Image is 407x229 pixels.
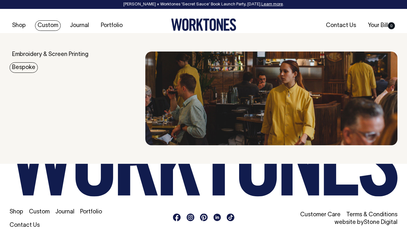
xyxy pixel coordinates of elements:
[55,209,74,215] a: Journal
[261,3,283,6] a: Learn more
[10,209,23,215] a: Shop
[80,209,102,215] a: Portfolio
[274,219,397,226] li: website by
[364,220,397,225] a: Stone Digital
[300,212,341,218] a: Customer Care
[10,223,40,228] a: Contact Us
[29,209,50,215] a: Custom
[10,49,91,60] a: Embroidery & Screen Printing
[6,2,401,7] div: [PERSON_NAME] × Worktones ‘Secret Sauce’ Book Launch Party, [DATE]. .
[10,20,28,31] a: Shop
[323,20,359,31] a: Contact Us
[388,22,395,29] span: 0
[67,20,92,31] a: Journal
[365,20,397,31] a: Your Bill0
[10,62,38,73] a: Bespoke
[35,20,61,31] a: Custom
[98,20,125,31] a: Portfolio
[346,212,397,218] a: Terms & Conditions
[145,52,397,145] img: Bespoke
